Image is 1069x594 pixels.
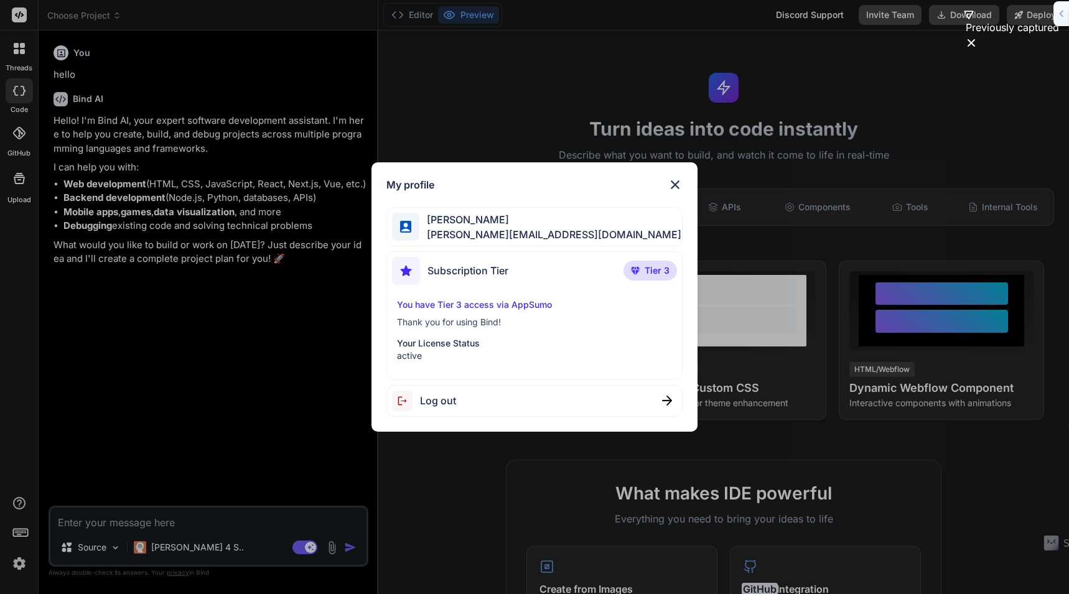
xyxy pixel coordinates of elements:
img: logout [392,391,420,411]
span: [PERSON_NAME] [419,212,681,227]
span: Log out [420,393,456,408]
h1: My profile [386,177,434,192]
img: close [662,396,672,406]
span: Subscription Tier [427,263,508,278]
p: Thank you for using Bind! [397,316,673,328]
img: close [668,177,683,192]
img: subscription [392,257,420,285]
span: Tier 3 [645,264,670,277]
p: Your License Status [397,337,673,350]
p: active [397,350,673,362]
span: [PERSON_NAME][EMAIL_ADDRESS][DOMAIN_NAME] [419,227,681,242]
p: You have Tier 3 access via AppSumo [397,299,673,311]
img: premium [631,267,640,274]
img: profile [400,221,412,233]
